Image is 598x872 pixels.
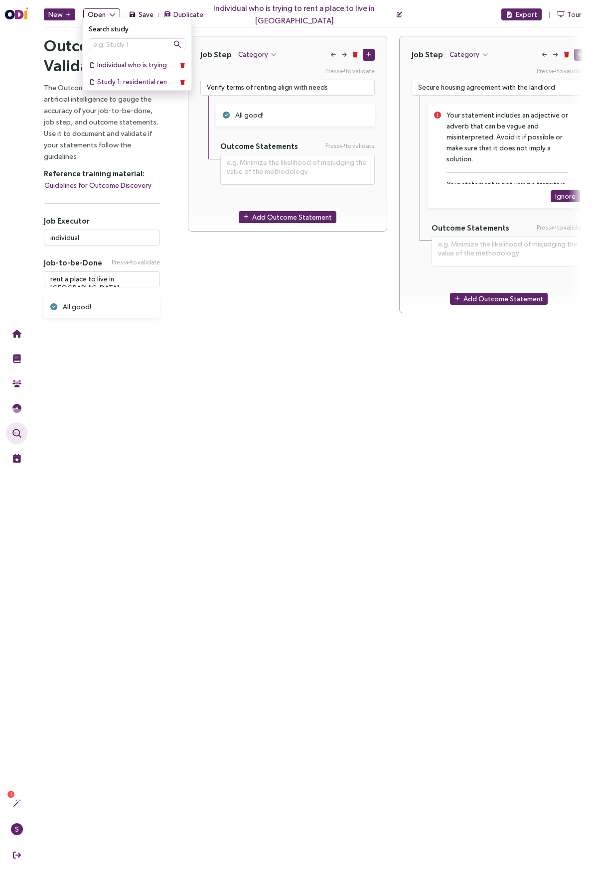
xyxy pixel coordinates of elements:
[235,110,357,121] div: All good!
[44,180,151,191] span: Guidelines for Outcome Discovery
[220,141,298,151] h5: Outcome Statements
[557,8,582,20] button: Tour
[89,38,185,50] input: e.g. Study 1
[412,50,443,59] h4: Job Step
[551,190,580,202] button: Ignore
[325,141,375,151] span: Press to validate
[139,9,153,20] span: Save
[239,211,336,223] button: Add Outcome Statement
[44,258,102,267] span: Job-to-be-Done
[9,791,12,798] span: 1
[97,76,177,87] div: Study 1: residential renters
[352,52,359,59] button: Delete Job Step
[6,323,27,345] button: Home
[173,40,181,48] span: search
[537,223,586,233] span: Press to validate
[44,36,160,76] h2: Outcome Validation
[449,49,479,60] span: Category
[447,110,568,164] div: Your statement includes an adjective or adverb that can be vague and misinterpreted. Avoid it if ...
[44,8,75,20] button: New
[196,2,392,27] span: Individual who is trying to rent a place to live in [GEOGRAPHIC_DATA]
[555,191,576,202] span: Ignore
[501,8,542,20] button: Export
[552,52,559,59] button: Move Right
[44,271,160,287] textarea: Press Enter to validate
[83,56,191,73] button: Individual who is trying to rent a place to live in [GEOGRAPHIC_DATA]
[180,76,185,87] span: Delete study
[83,8,120,20] button: Open
[173,9,203,20] span: Duplicate
[450,293,548,305] button: Add Outcome Statement
[330,52,337,59] button: Move Left
[432,223,509,233] h5: Outcome Statements
[6,397,27,419] button: Needs Framework
[12,379,21,388] img: Community
[12,799,21,808] img: Actions
[44,230,160,246] input: e.g. Innovators
[88,9,106,20] span: Open
[341,52,348,59] button: Move Right
[48,9,63,20] span: New
[6,348,27,370] button: Training
[44,82,160,162] p: The Outcome Validation tool uses artificial intelligence to gauge the accuracy of your job-to-be-...
[44,179,152,191] button: Guidelines for Outcome Discovery
[463,293,543,304] span: Add Outcome Statement
[12,404,21,413] img: JTBD Needs Framework
[112,258,160,267] span: Press to validate
[252,212,332,223] span: Add Outcome Statement
[128,8,154,20] button: Save
[238,48,278,60] button: Category
[89,23,185,38] small: Search study
[516,9,537,20] span: Export
[163,8,204,20] button: Duplicate
[7,791,14,798] sup: 1
[6,844,27,866] button: Sign Out
[6,447,27,469] button: Live Events
[541,52,548,59] button: Move Left
[6,422,27,444] button: Outcome Validation
[412,80,586,96] textarea: Press Enter to validate
[12,354,21,363] img: Training
[567,9,582,20] span: Tour
[44,169,145,178] strong: Reference training material:
[447,179,568,223] div: Your statement is not using a transitive verb. It requires a transitive verb, with an object that...
[200,80,375,96] textarea: To enrich screen reader interactions, please activate Accessibility in Grammarly extension settings
[12,429,21,438] img: Outcome Validation
[6,818,27,840] button: S
[563,52,570,59] button: Delete Job Step
[44,216,160,226] h5: Job Executor
[97,59,177,70] div: Individual who is trying to rent a place to live in [GEOGRAPHIC_DATA]
[432,237,586,266] textarea: Press Enter to validate
[200,50,232,59] h4: Job Step
[15,823,19,835] span: S
[83,73,191,90] button: Study 1: residential renters
[6,373,27,394] button: Community
[6,792,27,814] button: Actions
[449,48,489,60] button: Category
[63,301,142,312] div: All good!
[12,454,21,463] img: Live Events
[396,6,403,22] button: Rename study
[180,59,185,70] span: Delete study
[169,38,185,50] button: search
[238,49,268,60] span: Category
[220,155,375,185] textarea: Press Enter to validate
